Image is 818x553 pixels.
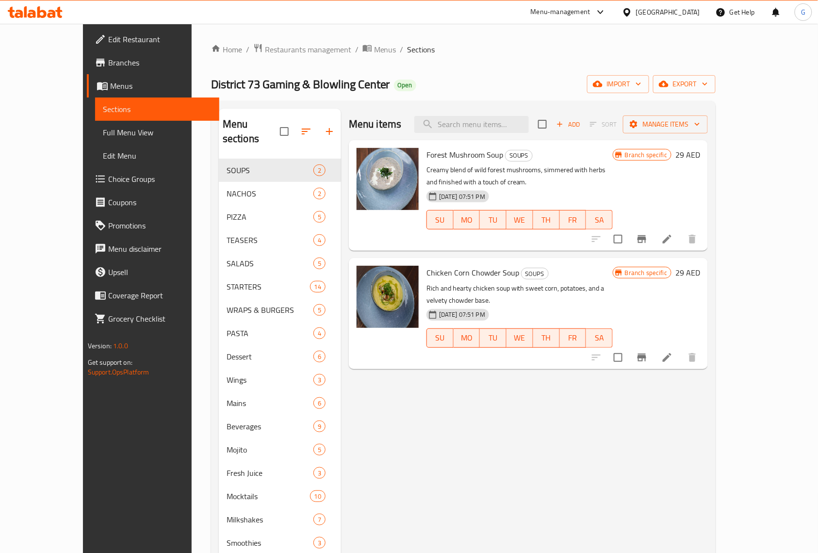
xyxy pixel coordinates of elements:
[564,331,583,345] span: FR
[426,282,613,307] p: Rich and hearty chicken soup with sweet corn, potatoes, and a velvety chowder base.
[435,310,489,319] span: [DATE] 07:51 PM
[227,351,313,362] div: Dessert
[227,211,313,223] span: PIZZA
[510,331,529,345] span: WE
[505,150,533,162] div: SOUPS
[314,375,325,385] span: 3
[108,57,212,68] span: Branches
[681,346,704,369] button: delete
[274,121,294,142] span: Select all sections
[374,44,396,55] span: Menus
[219,415,341,438] div: Beverages9
[227,327,313,339] div: PASTA
[532,114,553,134] span: Select section
[408,44,435,55] span: Sections
[553,117,584,132] span: Add item
[311,282,325,292] span: 14
[454,328,480,348] button: MO
[87,167,220,191] a: Choice Groups
[426,164,613,188] p: Creamy blend of wild forest mushrooms, simmered with herbs and finished with a touch of cream.
[584,117,623,132] span: Select section first
[219,508,341,531] div: Milkshakes7
[87,307,220,330] a: Grocery Checklist
[87,191,220,214] a: Coupons
[95,144,220,167] a: Edit Menu
[314,329,325,338] span: 4
[553,117,584,132] button: Add
[88,356,132,369] span: Get support on:
[211,44,242,55] a: Home
[253,43,351,56] a: Restaurants management
[219,485,341,508] div: Mocktails10
[313,467,326,479] div: items
[88,366,149,378] a: Support.OpsPlatform
[480,328,507,348] button: TU
[313,374,326,386] div: items
[621,268,671,277] span: Branch specific
[314,306,325,315] span: 5
[311,492,325,501] span: 10
[219,182,341,205] div: NACHOS2
[219,252,341,275] div: SALADS5
[313,211,326,223] div: items
[533,210,560,229] button: TH
[314,189,325,198] span: 2
[103,150,212,162] span: Edit Menu
[560,328,587,348] button: FR
[227,188,313,199] div: NACHOS
[108,33,212,45] span: Edit Restaurant
[484,213,503,227] span: TU
[314,469,325,478] span: 3
[108,290,212,301] span: Coverage Report
[227,304,313,316] span: WRAPS & BURGERS
[108,220,212,231] span: Promotions
[357,148,419,210] img: Forest Mushroom Soup
[227,258,313,269] div: SALADS
[630,346,654,369] button: Branch-specific-item
[661,78,708,90] span: export
[313,351,326,362] div: items
[661,352,673,363] a: Edit menu item
[87,28,220,51] a: Edit Restaurant
[87,237,220,260] a: Menu disclaimer
[314,259,325,268] span: 5
[227,397,313,409] span: Mains
[227,421,313,432] span: Beverages
[318,120,341,143] button: Add section
[801,7,805,17] span: G
[313,327,326,339] div: items
[522,268,548,279] span: SOUPS
[426,328,454,348] button: SU
[675,266,700,279] h6: 29 AED
[227,444,313,455] span: Mojito
[88,340,112,352] span: Version:
[314,422,325,431] span: 9
[227,281,310,293] div: STARTERS
[227,490,310,502] span: Mocktails
[219,228,341,252] div: TEASERS4
[349,117,402,131] h2: Menu items
[595,78,641,90] span: import
[426,210,454,229] button: SU
[454,210,480,229] button: MO
[355,44,359,55] li: /
[590,331,609,345] span: SA
[314,352,325,361] span: 6
[219,159,341,182] div: SOUPS2
[623,115,708,133] button: Manage items
[313,397,326,409] div: items
[506,150,532,161] span: SOUPS
[310,281,326,293] div: items
[103,103,212,115] span: Sections
[87,214,220,237] a: Promotions
[219,322,341,345] div: PASTA4
[219,205,341,228] div: PIZZA5
[246,44,249,55] li: /
[227,467,313,479] div: Fresh Juice
[608,347,628,368] span: Select to update
[314,236,325,245] span: 4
